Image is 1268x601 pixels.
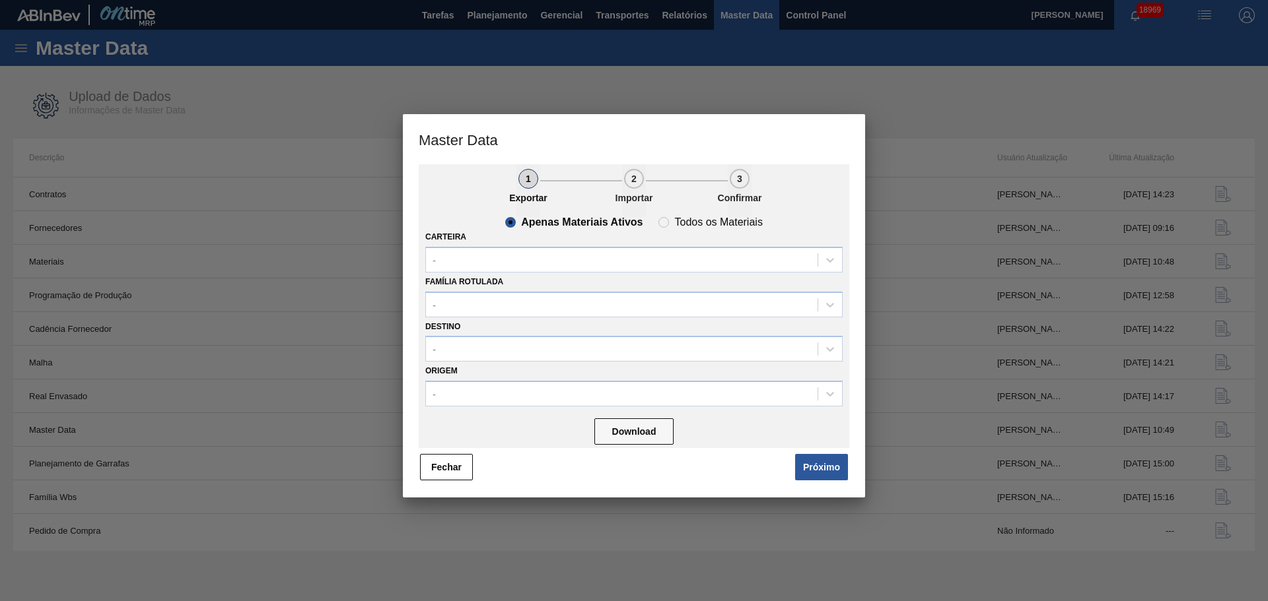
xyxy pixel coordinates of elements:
[495,193,561,203] p: Exportar
[425,277,503,286] label: Família Rotulada
[433,389,436,400] div: -
[707,193,773,203] p: Confirmar
[433,299,436,310] div: -
[518,169,538,189] div: 1
[425,366,458,375] label: Origem
[425,232,466,241] label: Carteira
[730,169,750,189] div: 3
[516,164,540,217] button: 1Exportar
[433,344,436,355] div: -
[425,322,460,331] label: Destino
[601,193,667,203] p: Importar
[728,164,752,217] button: 3Confirmar
[505,217,643,228] clb-radio-button: Apenas Materiais Ativos
[433,254,436,265] div: -
[403,114,865,164] h3: Master Data
[420,454,473,480] button: Fechar
[594,418,674,445] button: Download
[624,169,644,189] div: 2
[795,454,848,480] button: Próximo
[658,217,762,228] clb-radio-button: Todos os Materiais
[622,164,646,217] button: 2Importar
